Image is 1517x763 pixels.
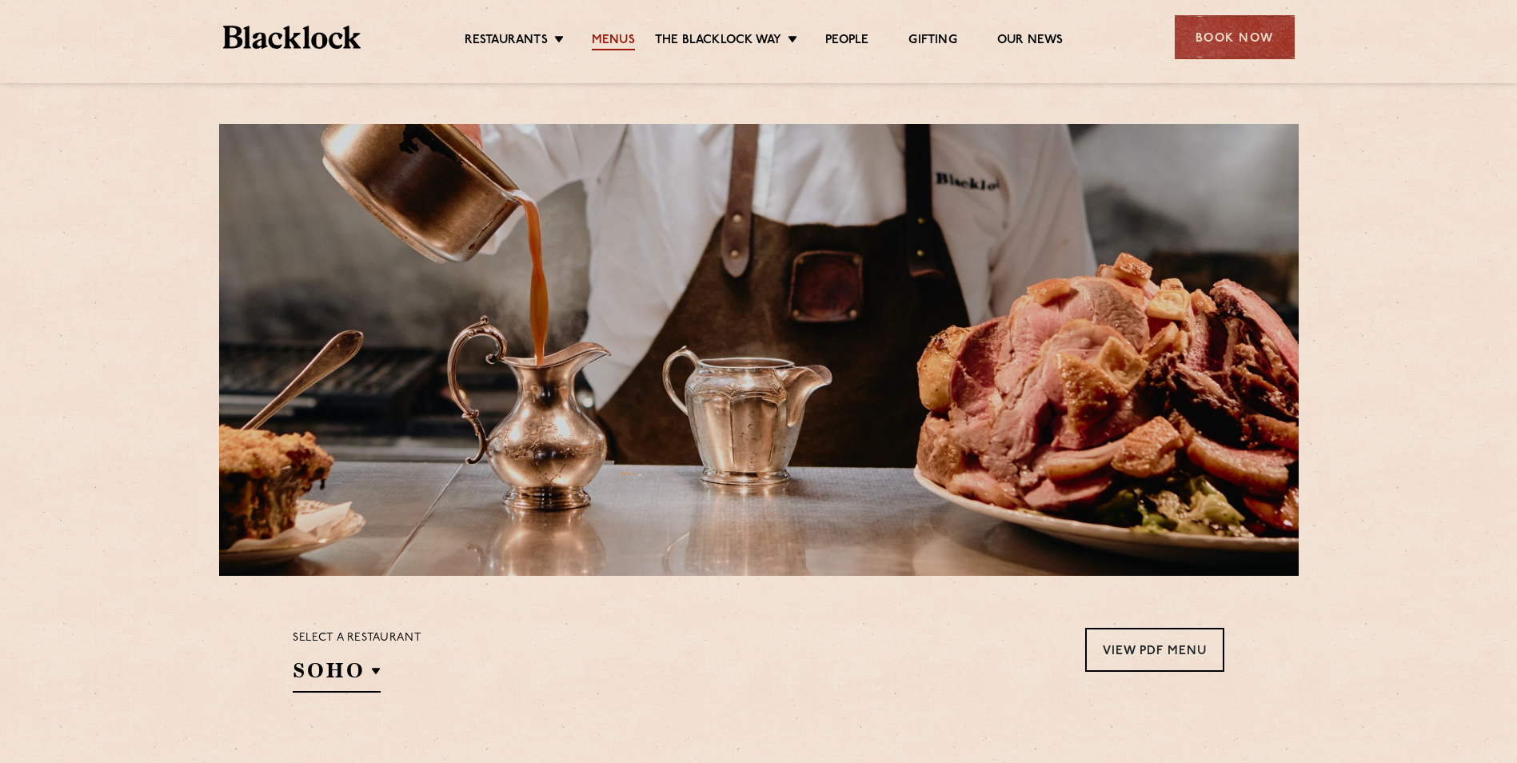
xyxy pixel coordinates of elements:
[997,33,1064,50] a: Our News
[1175,15,1295,59] div: Book Now
[655,33,781,50] a: The Blacklock Way
[825,33,868,50] a: People
[592,33,635,50] a: Menus
[1085,628,1224,672] a: View PDF Menu
[223,26,361,49] img: BL_Textured_Logo-footer-cropped.svg
[293,628,421,649] p: Select a restaurant
[908,33,956,50] a: Gifting
[465,33,548,50] a: Restaurants
[293,657,381,693] h2: SOHO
